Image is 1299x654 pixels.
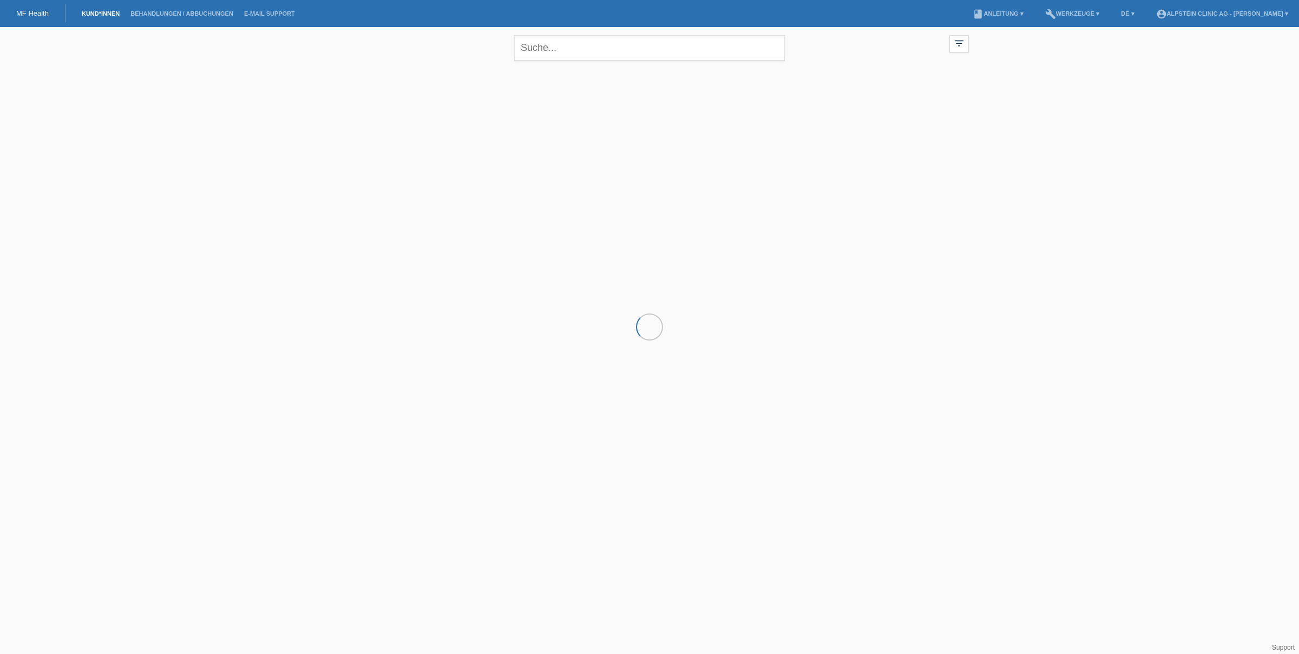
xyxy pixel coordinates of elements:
[514,35,785,61] input: Suche...
[125,10,239,17] a: Behandlungen / Abbuchungen
[1045,9,1056,19] i: build
[973,9,983,19] i: book
[1040,10,1105,17] a: buildWerkzeuge ▾
[1116,10,1139,17] a: DE ▾
[239,10,300,17] a: E-Mail Support
[1156,9,1167,19] i: account_circle
[967,10,1028,17] a: bookAnleitung ▾
[953,37,965,49] i: filter_list
[16,9,49,17] a: MF Health
[76,10,125,17] a: Kund*innen
[1272,644,1295,651] a: Support
[1151,10,1294,17] a: account_circleAlpstein Clinic AG - [PERSON_NAME] ▾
